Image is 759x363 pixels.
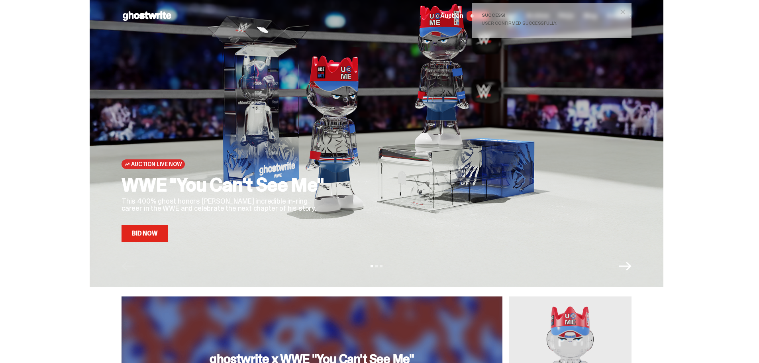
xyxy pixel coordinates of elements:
div: User confirmed successfully. [482,21,616,26]
div: Success! [482,13,616,18]
button: View slide 1 [371,265,373,267]
h2: WWE "You Can't See Me" [122,175,329,194]
span: LIVE [467,11,489,21]
a: Auction LIVE [440,11,489,21]
button: View slide 3 [380,265,382,267]
p: This 400% ghost honors [PERSON_NAME] incredible in-ring career in the WWE and celebrate the next ... [122,198,329,212]
span: Auction [440,13,463,19]
a: Bid Now [122,225,168,242]
button: close [616,5,630,19]
span: Auction Live Now [131,161,182,167]
button: View slide 2 [375,265,378,267]
button: Next [619,260,632,273]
